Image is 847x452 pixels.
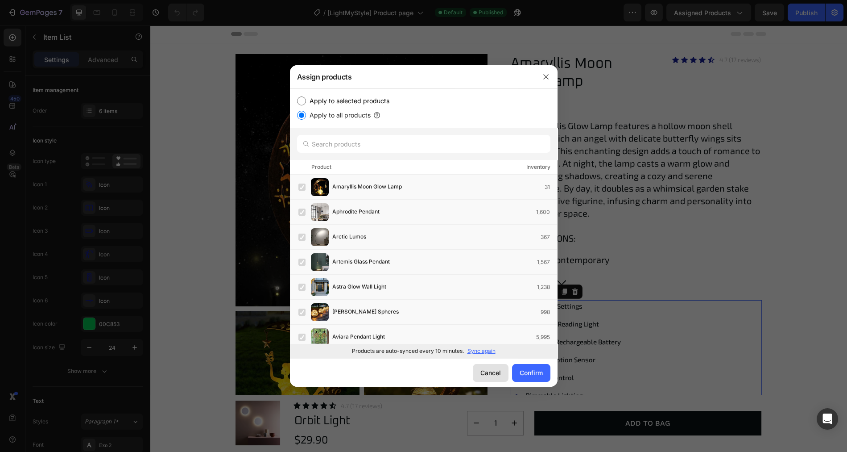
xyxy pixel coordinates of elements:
[290,88,558,358] div: />
[332,282,386,292] span: Astra Glow Wall Light
[359,251,611,264] button: Show more
[355,386,373,410] button: increment
[375,330,471,340] p: Built-in Motion Sensor
[375,366,471,376] p: Dimmable Lighting
[475,394,520,402] div: Add to Bag
[335,386,355,410] input: quantity
[537,258,557,267] div: 1,567
[352,347,464,355] p: Products are auto-synced every 10 minutes.
[377,229,401,240] strong: Style:
[375,348,471,358] p: Remote Control
[306,110,371,121] label: Apply to all products
[467,347,496,355] p: Sync again
[375,276,471,286] p: RGB Color Settings
[311,163,331,172] div: Product
[306,96,389,106] label: Apply to selected products
[371,263,396,271] div: Item List
[311,203,329,221] img: product-img
[375,312,471,322] p: Powerful Rechargeable Battery
[473,364,508,382] button: Cancel
[536,333,557,342] div: 5,995
[817,408,838,430] div: Open Intercom Messenger
[377,241,611,253] li: LED bulbs
[359,208,426,218] p: SPECIFICATIONS:
[332,182,402,192] span: Amaryllis Moon Glow Lamp
[545,183,557,192] div: 31
[332,207,380,217] span: Aphrodite Pendant
[311,328,329,346] img: product-img
[541,308,557,317] div: 998
[190,376,232,385] p: 4.7 (17 reviews)
[290,65,534,88] div: Assign products
[311,303,329,321] img: product-img
[512,364,550,382] button: Confirm
[526,163,550,172] div: Inventory
[143,386,233,406] h2: Orbit Light
[480,368,501,377] div: Cancel
[332,257,390,267] span: Artemis Glass Pendant
[359,70,484,84] div: $55.99
[384,386,611,410] button: Add to Bag
[537,283,557,292] div: 1,238
[569,31,611,38] a: 4.7 (17 reviews)
[377,228,611,241] li: Contemporary
[311,253,329,271] img: product-img
[332,307,399,317] span: [PERSON_NAME] Spheres
[520,368,543,377] div: Confirm
[359,29,484,67] h1: Amaryllis Moon Glow Lamp
[311,278,329,296] img: product-img
[375,294,471,304] p: Dedicated Reading Light
[143,408,233,421] div: $29.90
[359,251,405,264] span: Show more
[317,386,335,410] button: decrement
[332,232,366,242] span: Arctic Lumos
[297,135,550,153] input: Search products
[311,178,329,196] img: product-img
[332,332,385,342] span: Aviara Pendant Light
[536,208,557,217] div: 1,600
[359,95,610,193] p: The Amaryllis Glow Lamp features a hollow moon shell beneath which an angel with delicate butterf...
[541,233,557,242] div: 367
[377,242,430,252] strong: Light Source:
[311,228,329,246] img: product-img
